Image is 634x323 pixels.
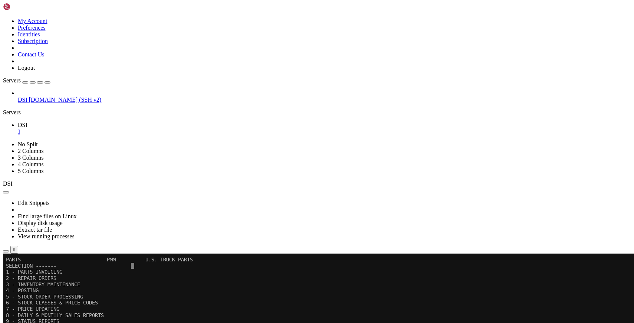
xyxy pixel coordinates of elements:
[18,97,27,103] span: DSI
[3,108,537,114] x-row: 16 - SPECIAL REQUEST SELECTIONS
[3,114,537,120] x-row: 17 - TABLE BUILDER MENU
[3,83,537,89] x-row: 12 - PHYSICAL INVENTORY
[18,233,75,239] a: View running processes
[3,59,537,65] x-row: 8 - DAILY & MONTHLY SALES REPORTS
[128,9,131,16] div: (40, 1)
[18,168,44,174] a: 5 Columns
[18,18,47,24] a: My Account
[18,65,35,71] a: Logout
[18,38,48,44] a: Subscription
[3,22,537,28] x-row: 2 - REPAIR ORDERS
[3,71,537,77] x-row: 10 - UPDATE & PURGE PROGRAMS
[18,31,40,37] a: Identities
[18,226,52,233] a: Extract tar file
[18,122,631,135] a: DSI
[3,102,537,108] x-row: 15 - START, CLOSE INVOICE PRINTERS
[18,154,44,161] a: 3 Columns
[13,247,15,252] div: 
[18,25,46,31] a: Preferences
[3,3,46,10] img: Shellngn
[3,9,537,16] x-row: SELECTION -------
[3,52,537,59] x-row: 7 - PRICE UPDATING
[10,246,18,254] button: 
[18,97,631,103] a: DSI [DOMAIN_NAME] (SSH v2)
[18,220,63,226] a: Display disk usage
[18,51,44,58] a: Contact Us
[18,90,631,103] li: DSI [DOMAIN_NAME] (SSH v2)
[18,200,50,206] a: Edit Snippets
[18,141,38,147] a: No Split
[18,122,27,128] span: DSI
[3,77,537,84] x-row: 11 - CUSTOMER FILE
[3,77,50,84] a: Servers
[3,46,537,52] x-row: 6 - STOCK CLASSES & PRICE CODES
[3,89,537,96] x-row: 13 - MULTIPLE INVENTORIES
[3,77,21,84] span: Servers
[3,139,537,145] x-row: * INDICATES SELECTIONS CAN BE QUEUED FOR LATER PROCESSING. PORT = 478 - vt100-at
[3,40,537,46] x-row: 5 - STOCK ORDER PROCESSING
[3,120,537,127] x-row: 18 - EMPLOYEE TIME CLOCK
[3,95,537,102] x-row: 14 - LIFO PROGRAMS
[3,109,631,116] div: Servers
[18,148,44,154] a: 2 Columns
[3,34,537,40] x-row: 4 - POSTING
[3,65,537,71] x-row: 9 - STATUS REPORTS
[29,97,102,103] span: [DOMAIN_NAME] (SSH v2)
[18,128,631,135] a: 
[3,28,537,34] x-row: 3 - INVENTORY MAINTENANCE
[18,213,77,219] a: Find large files on Linux
[3,180,13,187] span: DSI
[18,161,44,167] a: 4 Columns
[3,145,537,151] x-row: S-SPOOLER MENU Q-QUEUE MENU TB-TABLES R-MAIN MENU X-LOGOFF OVR NO W
[3,3,537,9] x-row: PARTS PMM U.S. TRUCK PARTS
[3,15,537,22] x-row: 1 - PARTS INVOICING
